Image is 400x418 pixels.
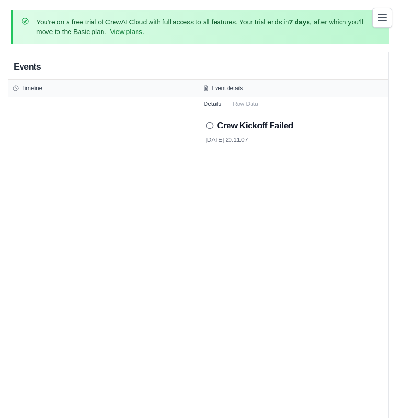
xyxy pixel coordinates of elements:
div: [DATE] 20:11:07 [206,136,381,144]
strong: 7 days [289,18,310,26]
button: Details [198,97,228,111]
button: Toggle navigation [372,8,392,28]
h3: Event details [212,84,243,92]
a: View plans [110,28,142,35]
p: You're on a free trial of CrewAI Cloud with full access to all features. Your trial ends in , aft... [36,17,366,36]
h3: Timeline [22,84,42,92]
button: Raw Data [227,97,264,111]
h2: Events [14,60,41,73]
h2: Crew Kickoff Failed [217,119,294,132]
